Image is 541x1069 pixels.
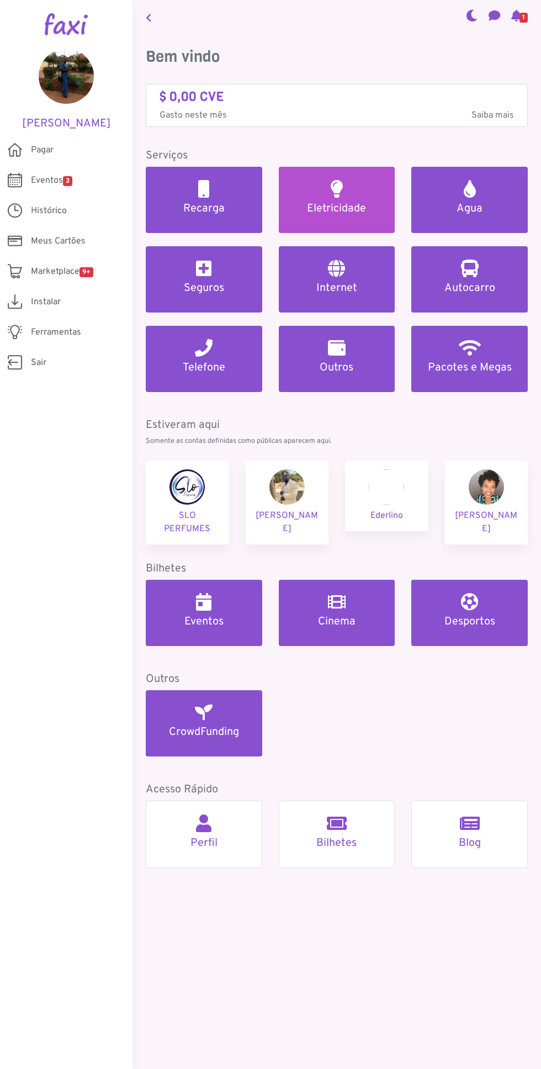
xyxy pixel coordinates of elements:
[292,202,382,215] h5: Eletricidade
[160,109,514,122] p: Gasto neste mês
[345,461,428,531] a: Ederlino Ederlino
[160,89,514,123] a: $ 0,00 CVE Gasto neste mêsSaiba mais
[63,176,72,186] span: 3
[31,235,86,248] span: Meus Cartões
[146,801,262,868] a: Perfil
[454,509,519,536] p: [PERSON_NAME]
[425,615,515,628] h5: Desportos
[425,282,515,295] h5: Autocarro
[160,837,248,850] h5: Perfil
[146,149,528,162] h5: Serviços
[146,673,528,686] h5: Outros
[146,167,262,233] a: Recarga
[31,174,72,187] span: Eventos
[279,167,395,233] a: Eletricidade
[146,783,528,796] h5: Acesso Rápido
[31,356,46,369] span: Sair
[425,361,515,374] h5: Pacotes e Megas
[159,202,249,215] h5: Recarga
[146,436,528,447] p: Somente as contas definidas como públicas aparecem aqui.
[469,469,504,505] img: Hélida Camacho
[31,295,61,309] span: Instalar
[146,580,262,646] a: Eventos
[160,89,514,105] h4: $ 0,00 CVE
[411,326,528,392] a: Pacotes e Megas
[411,580,528,646] a: Desportos
[292,615,382,628] h5: Cinema
[293,837,381,850] h5: Bilhetes
[292,282,382,295] h5: Internet
[31,204,67,218] span: Histórico
[519,13,528,23] span: 1
[146,461,229,544] a: SLO PERFUMES SLO PERFUMES
[445,461,528,544] a: Hélida Camacho [PERSON_NAME]
[279,580,395,646] a: Cinema
[146,419,528,432] h5: Estiveram aqui
[292,361,382,374] h5: Outros
[369,469,404,505] img: Ederlino
[146,562,528,575] h5: Bilhetes
[155,509,220,536] p: SLO PERFUMES
[31,144,54,157] span: Pagar
[411,246,528,313] a: Autocarro
[425,202,515,215] h5: Agua
[31,326,81,339] span: Ferramentas
[471,109,514,122] span: Saiba mais
[159,361,249,374] h5: Telefone
[159,282,249,295] h5: Seguros
[246,461,329,544] a: Anax Andrade [PERSON_NAME]
[146,326,262,392] a: Telefone
[146,47,528,66] h3: Bem vindo
[146,690,262,756] a: CrowdFunding
[269,469,305,505] img: Anax Andrade
[411,801,528,868] a: Blog
[17,49,116,130] a: [PERSON_NAME]
[146,246,262,313] a: Seguros
[159,726,249,739] h5: CrowdFunding
[411,167,528,233] a: Agua
[17,117,116,130] h5: [PERSON_NAME]
[31,265,93,278] span: Marketplace
[354,509,420,522] p: Ederlino
[254,509,320,536] p: [PERSON_NAME]
[425,837,514,850] h5: Blog
[79,267,93,277] span: 9+
[279,801,395,868] a: Bilhetes
[279,326,395,392] a: Outros
[279,246,395,313] a: Internet
[169,469,205,505] img: SLO PERFUMES
[159,615,249,628] h5: Eventos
